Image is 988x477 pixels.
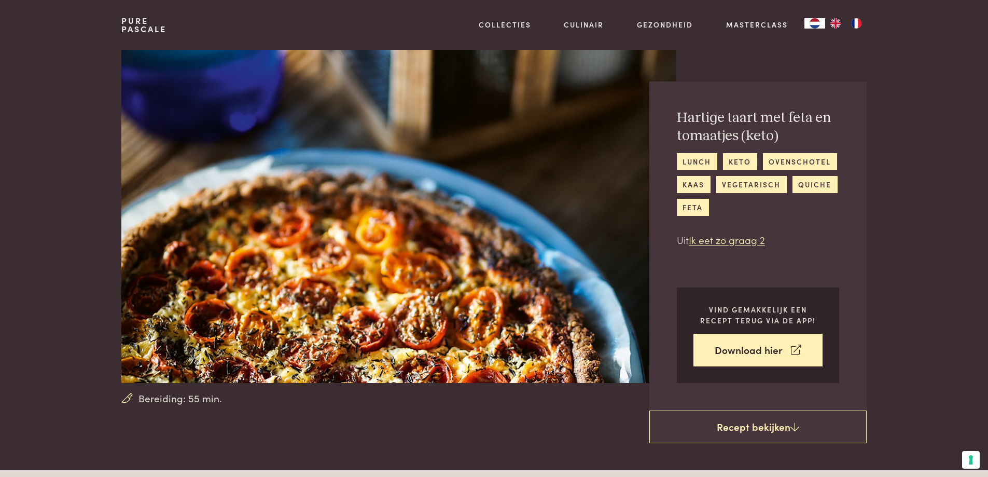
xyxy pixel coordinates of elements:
[792,176,838,193] a: quiche
[693,334,823,366] a: Download hier
[677,176,711,193] a: kaas
[825,18,867,29] ul: Language list
[693,304,823,325] p: Vind gemakkelijk een recept terug via de app!
[677,233,839,248] p: Uit
[689,233,765,247] a: Ik eet zo graag 2
[804,18,867,29] aside: Language selected: Nederlands
[846,18,867,29] a: FR
[677,109,839,145] h2: Hartige taart met feta en tomaatjes (keto)
[479,19,531,30] a: Collecties
[138,391,222,406] span: Bereiding: 55 min.
[564,19,604,30] a: Culinair
[677,153,717,170] a: lunch
[121,17,166,33] a: PurePascale
[962,451,980,469] button: Uw voorkeuren voor toestemming voor trackingtechnologieën
[804,18,825,29] a: NL
[763,153,837,170] a: ovenschotel
[649,411,867,444] a: Recept bekijken
[716,176,787,193] a: vegetarisch
[121,50,676,383] img: Hartige taart met feta en tomaatjes (keto)
[677,199,709,216] a: feta
[723,153,757,170] a: keto
[637,19,693,30] a: Gezondheid
[726,19,788,30] a: Masterclass
[804,18,825,29] div: Language
[825,18,846,29] a: EN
